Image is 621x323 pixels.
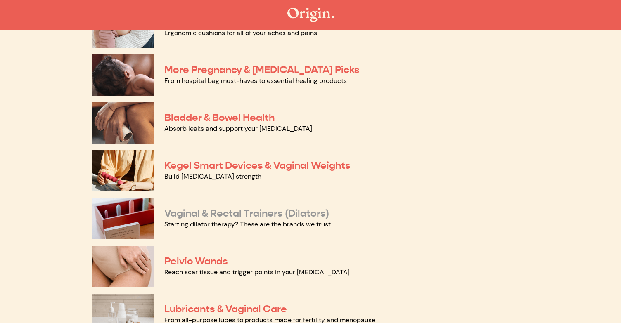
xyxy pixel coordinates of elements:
a: Lubricants & Vaginal Care [164,303,287,315]
a: Kegel Smart Devices & Vaginal Weights [164,159,351,172]
img: More Pregnancy & Postpartum Picks [92,54,154,96]
a: Pelvic Wands [164,255,228,267]
a: Absorb leaks and support your [MEDICAL_DATA] [164,124,312,133]
a: Vaginal & Rectal Trainers (Dilators) [164,207,329,219]
a: More Pregnancy & [MEDICAL_DATA] Picks [164,64,360,76]
a: Bladder & Bowel Health [164,111,275,124]
a: From hospital bag must-haves to essential healing products [164,76,347,85]
img: Vaginal & Rectal Trainers (Dilators) [92,198,154,239]
a: Build [MEDICAL_DATA] strength [164,172,261,181]
img: Kegel Smart Devices & Vaginal Weights [92,150,154,191]
a: Starting dilator therapy? These are the brands we trust [164,220,331,229]
img: The Origin Shop [287,8,334,22]
a: Reach scar tissue and trigger points in your [MEDICAL_DATA] [164,268,350,276]
a: Ergonomic cushions for all of your aches and pains [164,28,317,37]
img: Pelvic Wands [92,246,154,287]
img: Bladder & Bowel Health [92,102,154,144]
